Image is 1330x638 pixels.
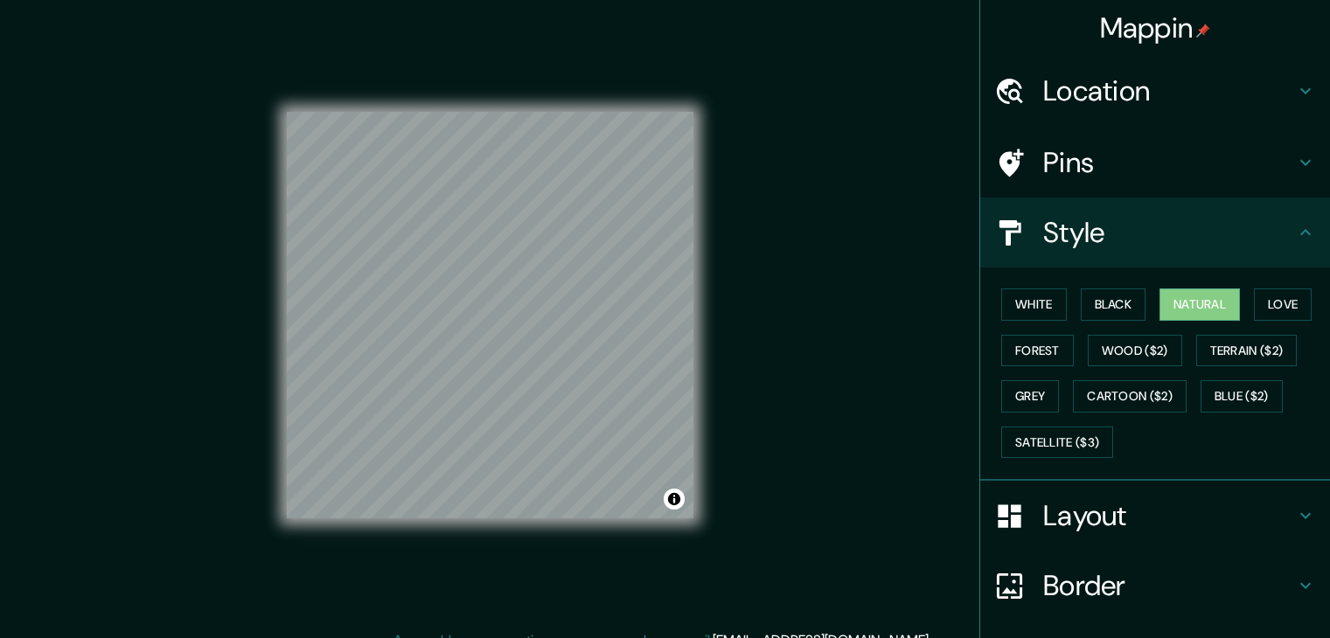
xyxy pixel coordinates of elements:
div: Border [980,551,1330,621]
canvas: Map [287,112,693,518]
h4: Layout [1043,498,1295,533]
button: Forest [1001,335,1074,367]
button: Natural [1159,288,1240,321]
h4: Style [1043,215,1295,250]
button: Black [1081,288,1146,321]
button: Grey [1001,380,1059,413]
div: Layout [980,481,1330,551]
div: Pins [980,128,1330,198]
h4: Border [1043,568,1295,603]
h4: Pins [1043,145,1295,180]
button: Love [1254,288,1312,321]
div: Location [980,56,1330,126]
div: Style [980,198,1330,267]
button: Terrain ($2) [1196,335,1298,367]
button: White [1001,288,1067,321]
button: Satellite ($3) [1001,426,1113,459]
button: Toggle attribution [664,489,685,510]
button: Blue ($2) [1201,380,1283,413]
h4: Mappin [1100,10,1211,45]
iframe: Help widget launcher [1174,570,1311,619]
h4: Location [1043,73,1295,108]
img: pin-icon.png [1196,24,1210,38]
button: Wood ($2) [1088,335,1182,367]
button: Cartoon ($2) [1073,380,1187,413]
